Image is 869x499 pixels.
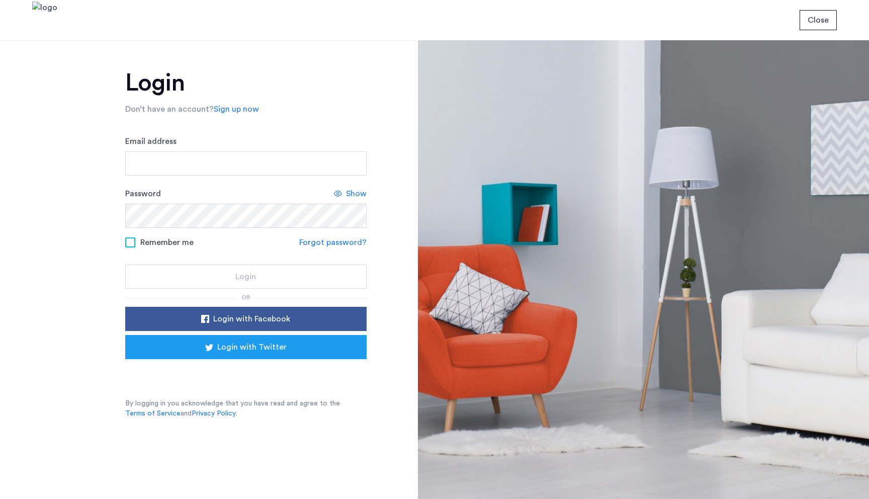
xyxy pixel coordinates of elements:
label: Email address [125,135,177,147]
span: Show [346,188,367,200]
p: By logging in you acknowledge that you have read and agree to the and . [125,398,367,419]
span: Login with Twitter [217,341,287,353]
span: Remember me [140,236,194,248]
button: button [125,265,367,289]
button: button [125,307,367,331]
img: logo [32,2,57,39]
a: Privacy Policy [192,408,236,419]
a: Forgot password? [299,236,367,248]
button: button [800,10,837,30]
h1: Login [125,71,367,95]
span: Close [808,14,829,26]
a: Terms of Service [125,408,181,419]
label: Password [125,188,161,200]
span: Login with Facebook [213,313,290,325]
button: button [125,335,367,359]
span: Login [235,271,256,283]
span: or [241,294,250,300]
span: Don’t have an account? [125,105,214,113]
a: Sign up now [214,103,259,115]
